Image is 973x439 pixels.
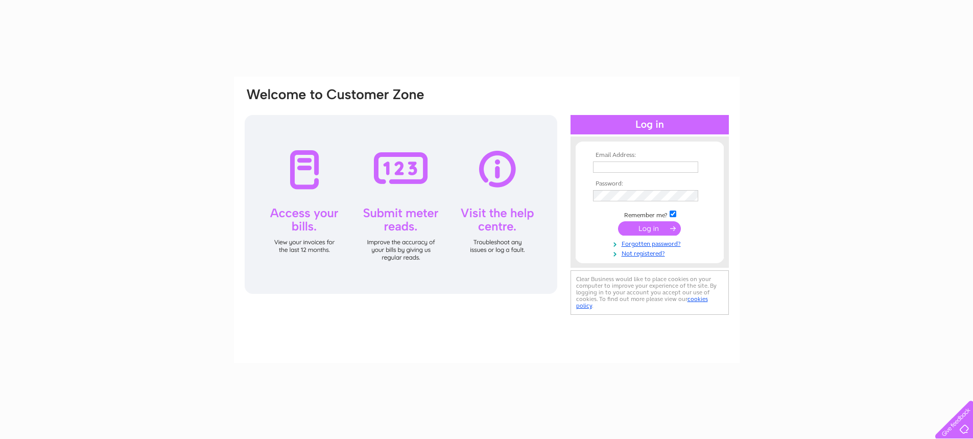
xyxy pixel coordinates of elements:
[590,152,709,159] th: Email Address:
[571,270,729,315] div: Clear Business would like to place cookies on your computer to improve your experience of the sit...
[576,295,708,309] a: cookies policy
[593,238,709,248] a: Forgotten password?
[590,180,709,188] th: Password:
[590,209,709,219] td: Remember me?
[593,248,709,258] a: Not registered?
[618,221,681,236] input: Submit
